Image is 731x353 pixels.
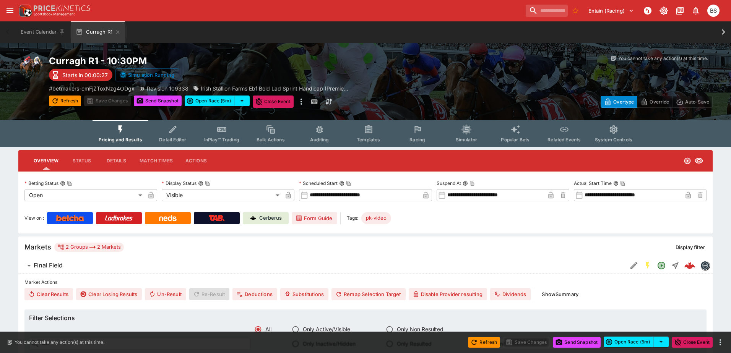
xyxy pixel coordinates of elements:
p: Copy To Clipboard [49,84,135,92]
button: Notifications [689,4,703,18]
p: You cannot take any action(s) at this time. [618,55,708,62]
button: Send Snapshot [134,96,182,106]
img: horse_racing.png [18,55,43,79]
button: SGM Enabled [641,259,655,272]
span: Templates [357,137,380,142]
button: Toggle light/dark mode [657,4,671,18]
label: Tags: [347,212,358,224]
button: ShowSummary [537,288,583,300]
button: Betting StatusCopy To Clipboard [60,181,65,186]
img: TabNZ [209,215,225,221]
div: split button [185,96,250,106]
button: Remap Selection Target [331,288,406,300]
div: Open [24,189,145,201]
p: Suspend At [437,180,461,186]
button: more [297,96,306,108]
button: Simulation Running [115,68,179,81]
span: pk-video [361,214,391,222]
button: Refresh [49,96,81,106]
p: You cannot take any action(s) at this time. [15,339,104,346]
span: Pricing and Results [99,137,142,142]
input: search [526,5,568,17]
button: select merge strategy [653,337,669,347]
div: 2 Groups 2 Markets [57,243,121,252]
img: Cerberus [250,215,256,221]
p: Betting Status [24,180,58,186]
button: Clear Losing Results [76,288,142,300]
button: Send Snapshot [553,337,601,348]
button: Copy To Clipboard [469,181,475,186]
button: Display StatusCopy To Clipboard [198,181,203,186]
button: Copy To Clipboard [620,181,625,186]
button: Copy To Clipboard [67,181,72,186]
button: Final Field [18,258,627,273]
a: ce09b943-d229-420d-8660-c66dbe06227a [682,258,697,273]
div: Brendan Scoble [707,5,720,17]
img: betmakers [701,261,709,270]
img: PriceKinetics [34,5,90,11]
a: Cerberus [243,212,289,224]
button: Edit Detail [627,259,641,272]
button: Overtype [601,96,637,108]
img: PriceKinetics Logo [17,3,32,18]
button: Overview [28,152,65,170]
button: Refresh [468,337,500,348]
span: Auditing [310,137,329,142]
svg: Visible [694,156,703,165]
img: logo-cerberus--red.svg [684,260,695,271]
button: Override [637,96,673,108]
button: more [716,338,725,347]
button: Status [65,152,99,170]
span: Only Active/Visible [303,325,350,333]
button: Open Race (5m) [604,337,653,347]
img: Ladbrokes [105,215,133,221]
p: Starts in 00:00:27 [62,71,108,79]
p: Cerberus [259,214,282,222]
span: Popular Bets [501,137,530,142]
button: Suspend AtCopy To Clipboard [463,181,468,186]
div: Irish Stallion Farms Ebf Bold Lad Sprint Handicap (Premier Handicap) [193,84,348,92]
p: Auto-Save [685,98,709,106]
h5: Markets [24,243,51,251]
button: Select Tenant [584,5,638,17]
div: Betting Target: cerberus [361,212,391,224]
p: Scheduled Start [299,180,338,186]
span: Only Non Resulted [397,325,443,333]
label: Market Actions [24,277,707,288]
span: System Controls [595,137,632,142]
button: Open Race (5m) [185,96,234,106]
h6: Final Field [34,261,63,269]
span: Re-Result [189,288,229,300]
button: Brendan Scoble [705,2,722,19]
svg: Open [657,261,666,270]
button: Open [655,259,668,272]
button: select merge strategy [234,96,250,106]
a: Form Guide [292,212,337,224]
p: Actual Start Time [574,180,612,186]
button: Deductions [232,288,277,300]
div: Start From [601,96,713,108]
div: betmakers [700,261,710,270]
button: Clear Results [24,288,73,300]
h6: Filter Selections [29,314,702,322]
button: Actual Start TimeCopy To Clipboard [613,181,619,186]
button: Substitutions [280,288,328,300]
button: Actions [179,152,213,170]
svg: Open [684,157,691,165]
label: View on : [24,212,44,224]
span: Racing [409,137,425,142]
button: Disable Provider resulting [409,288,487,300]
div: Visible [162,189,282,201]
span: All [265,325,271,333]
h2: Copy To Clipboard [49,55,381,67]
button: Scheduled StartCopy To Clipboard [339,181,344,186]
p: Overtype [613,98,634,106]
button: open drawer [3,4,17,18]
button: Auto-Save [673,96,713,108]
p: Display Status [162,180,197,186]
span: Related Events [547,137,581,142]
p: Override [650,98,669,106]
div: Event type filters [93,120,638,147]
button: Close Event [253,96,294,108]
button: Un-Result [145,288,186,300]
